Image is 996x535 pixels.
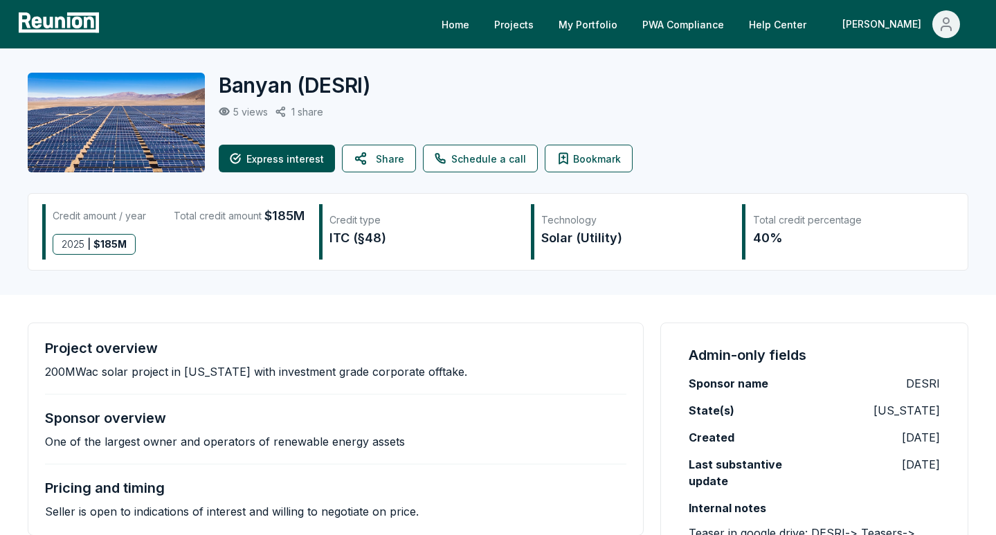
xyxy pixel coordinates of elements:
[842,10,927,38] div: [PERSON_NAME]
[431,10,480,38] a: Home
[431,10,982,38] nav: Main
[329,213,516,227] div: Credit type
[45,365,467,379] p: 200MWac solar project in [US_STATE] with investment grade corporate offtake.
[689,345,806,365] h4: Admin-only fields
[28,73,205,172] img: Banyan
[689,500,766,516] label: Internal notes
[689,402,734,419] label: State(s)
[45,340,158,356] h4: Project overview
[753,213,939,227] div: Total credit percentage
[297,73,371,98] span: ( DESRI )
[547,10,628,38] a: My Portfolio
[45,410,166,426] h4: Sponsor overview
[264,206,305,226] span: $185M
[219,145,335,172] button: Express interest
[689,375,768,392] label: Sponsor name
[329,228,516,248] div: ITC (§48)
[219,73,371,98] h2: Banyan
[423,145,538,172] a: Schedule a call
[342,145,416,172] button: Share
[545,145,633,172] button: Bookmark
[174,206,305,226] div: Total credit amount
[541,213,727,227] div: Technology
[45,435,405,448] p: One of the largest owner and operators of renewable energy assets
[831,10,971,38] button: [PERSON_NAME]
[689,456,815,489] label: Last substantive update
[233,106,268,118] p: 5 views
[753,228,939,248] div: 40%
[631,10,735,38] a: PWA Compliance
[902,429,940,446] p: [DATE]
[93,235,127,254] span: $ 185M
[87,235,91,254] span: |
[902,456,940,473] p: [DATE]
[291,106,323,118] p: 1 share
[45,480,165,496] h4: Pricing and timing
[738,10,817,38] a: Help Center
[62,235,84,254] span: 2025
[873,402,940,419] p: [US_STATE]
[689,429,734,446] label: Created
[906,375,940,392] p: DESRI
[45,505,419,518] p: Seller is open to indications of interest and willing to negotiate on price.
[541,228,727,248] div: Solar (Utility)
[483,10,545,38] a: Projects
[53,206,146,226] div: Credit amount / year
